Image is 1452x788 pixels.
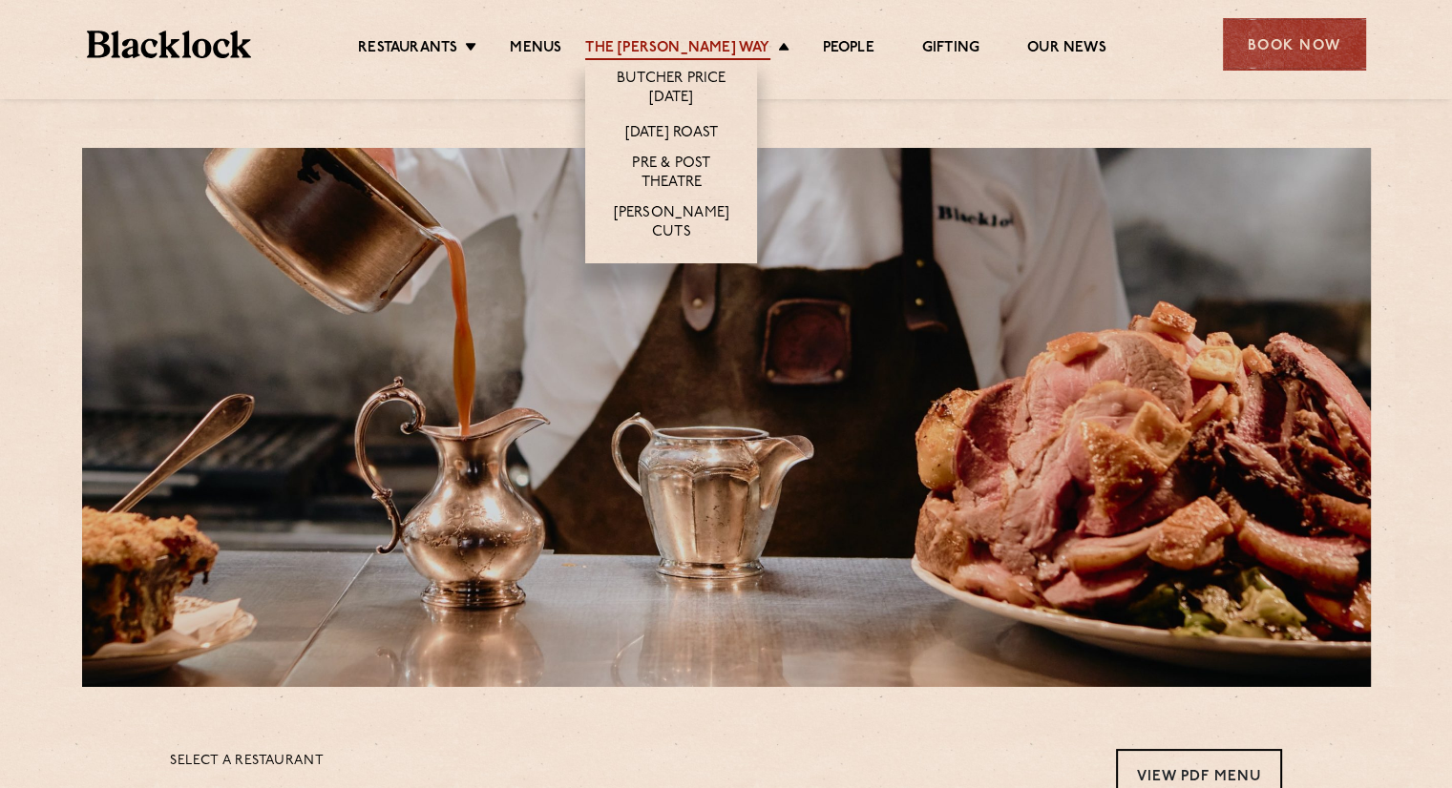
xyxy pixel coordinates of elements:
[585,39,769,60] a: The [PERSON_NAME] Way
[1027,39,1106,60] a: Our News
[358,39,457,60] a: Restaurants
[510,39,561,60] a: Menus
[170,749,324,774] p: Select a restaurant
[604,204,738,244] a: [PERSON_NAME] Cuts
[604,70,738,110] a: Butcher Price [DATE]
[604,155,738,195] a: Pre & Post Theatre
[87,31,252,58] img: BL_Textured_Logo-footer-cropped.svg
[1223,18,1366,71] div: Book Now
[625,124,718,145] a: [DATE] Roast
[922,39,979,60] a: Gifting
[823,39,874,60] a: People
